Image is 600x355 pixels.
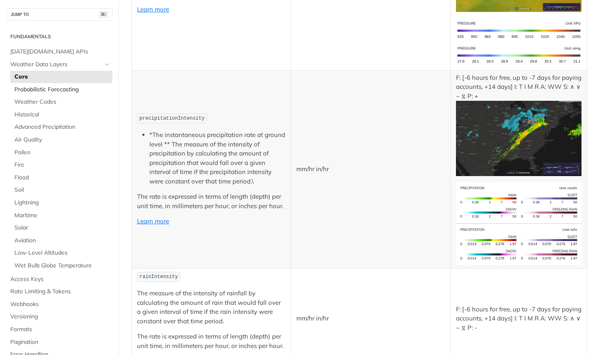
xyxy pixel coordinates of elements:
a: Air Quality [10,134,112,146]
span: Pollen [14,148,110,157]
a: Pagination [6,336,112,348]
span: Historical [14,111,110,119]
span: Low-Level Altitudes [14,249,110,257]
span: Fire [14,161,110,169]
span: Lightning [14,199,110,207]
a: Learn more [137,5,169,13]
a: Webhooks [6,298,112,311]
a: Low-Level Altitudes [10,247,112,259]
span: Aviation [14,237,110,245]
a: Solar [10,222,112,234]
span: Rate Limiting & Tokens [10,288,110,296]
span: Soil [14,186,110,194]
span: Maritime [14,211,110,220]
span: Formats [10,325,110,334]
p: F: [-6 hours for free, up to -7 days for paying accounts, +14 days] I: T I M R A: WW S: ∧ ∨ ~ ⧖ P: + [456,73,581,176]
span: rainIntensity [140,274,178,280]
span: ⌘/ [99,11,108,18]
span: Weather Codes [14,98,110,106]
a: Fire [10,159,112,171]
span: Versioning [10,313,110,321]
a: Rate Limiting & Tokens [6,285,112,298]
a: Weather Data LayersHide subpages for Weather Data Layers [6,58,112,71]
span: Core [14,73,110,81]
p: F: [-6 hours for free, up to -7 days for paying accounts, +14 days] I: T I M R A: WW S: ∧ ∨ ~ ⧖ P: - [456,305,581,333]
span: Expand image [456,26,581,34]
button: JUMP TO⌘/ [6,8,112,21]
a: Soil [10,184,112,196]
span: Air Quality [14,136,110,144]
span: Wet Bulb Globe Temperature [14,262,110,270]
span: Solar [14,224,110,232]
a: Access Keys [6,273,112,285]
p: The measure of the intensity of rainfall by calculating the amount of rain that would fall over a... [137,289,285,326]
a: Core [10,71,112,83]
a: Probabilistic Forecasting [10,84,112,96]
h2: Fundamentals [6,33,112,40]
a: Advanced Precipitation [10,121,112,133]
span: Flood [14,174,110,182]
span: Expand image [456,240,581,248]
a: Versioning [6,311,112,323]
a: Maritime [10,209,112,222]
a: Pollen [10,146,112,159]
p: mm/hr in/hr [296,165,444,174]
span: Expand image [456,51,581,58]
li: *The instantaneous precipitation rate at ground level ** The measure of the intensity of precipit... [149,130,285,186]
a: Wet Bulb Globe Temperature [10,260,112,272]
a: Learn more [137,217,169,225]
span: Advanced Precipitation [14,123,110,131]
a: Aviation [10,234,112,247]
p: The rate is expressed in terms of length (depth) per unit time, in millimeters per hour, or inche... [137,332,285,350]
p: The rate is expressed in terms of length (depth) per unit time, in millimeters per hour, or inche... [137,192,285,211]
span: Expand image [456,134,581,142]
span: Expand image [456,199,581,207]
p: mm/hr in/hr [296,314,444,323]
span: Access Keys [10,275,110,283]
a: [DATE][DOMAIN_NAME] APIs [6,46,112,58]
a: Lightning [10,197,112,209]
a: Flood [10,172,112,184]
a: Formats [6,323,112,336]
a: Historical [10,109,112,121]
span: Pagination [10,338,110,346]
span: Webhooks [10,300,110,309]
a: Weather Codes [10,96,112,108]
span: precipitationIntensity [140,116,205,121]
button: Hide subpages for Weather Data Layers [104,61,110,68]
span: [DATE][DOMAIN_NAME] APIs [10,48,110,56]
span: Weather Data Layers [10,60,102,69]
span: Probabilistic Forecasting [14,86,110,94]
